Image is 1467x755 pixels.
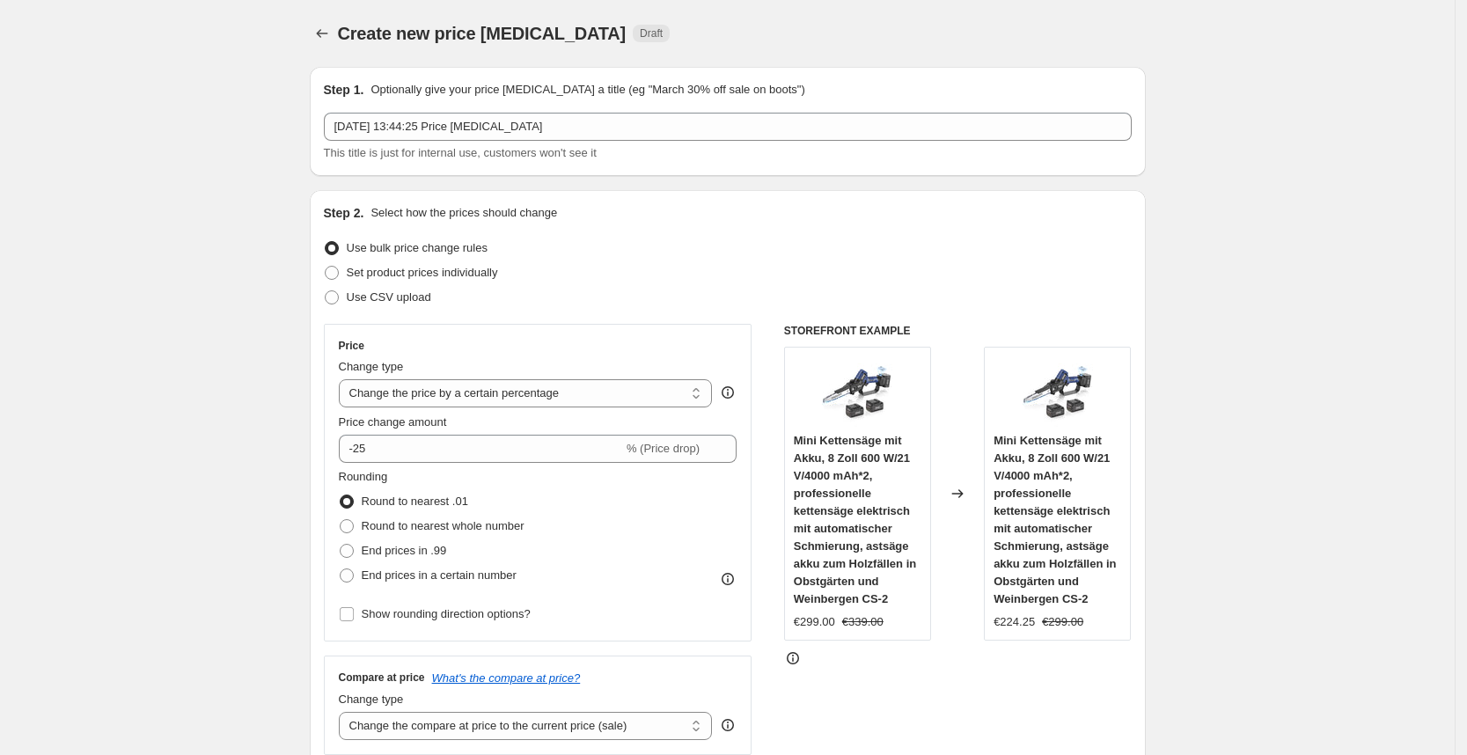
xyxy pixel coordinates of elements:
[362,607,531,620] span: Show rounding direction options?
[719,384,737,401] div: help
[339,470,388,483] span: Rounding
[338,24,627,43] span: Create new price [MEDICAL_DATA]
[347,266,498,279] span: Set product prices individually
[432,671,581,685] button: What's the compare at price?
[362,495,468,508] span: Round to nearest .01
[324,113,1132,141] input: 30% off holiday sale
[339,671,425,685] h3: Compare at price
[640,26,663,40] span: Draft
[339,415,447,429] span: Price change amount
[370,81,804,99] p: Optionally give your price [MEDICAL_DATA] a title (eg "March 30% off sale on boots")
[347,241,488,254] span: Use bulk price change rules
[339,339,364,353] h3: Price
[339,435,623,463] input: -15
[994,613,1035,631] div: €224.25
[324,146,597,159] span: This title is just for internal use, customers won't see it
[324,204,364,222] h2: Step 2.
[339,360,404,373] span: Change type
[362,519,524,532] span: Round to nearest whole number
[994,434,1116,605] span: Mini Kettensäge mit Akku, 8 Zoll 600 W/21 V/4000 mAh*2, professionelle kettensäge elektrisch mit ...
[362,568,517,582] span: End prices in a certain number
[784,324,1132,338] h6: STOREFRONT EXAMPLE
[842,613,884,631] strike: €339.00
[362,544,447,557] span: End prices in .99
[794,434,916,605] span: Mini Kettensäge mit Akku, 8 Zoll 600 W/21 V/4000 mAh*2, professionelle kettensäge elektrisch mit ...
[1042,613,1083,631] strike: €299.00
[310,21,334,46] button: Price change jobs
[627,442,700,455] span: % (Price drop)
[822,356,892,427] img: 61Uwy0oA1hL_80x.jpg
[794,613,835,631] div: €299.00
[324,81,364,99] h2: Step 1.
[1023,356,1093,427] img: 61Uwy0oA1hL_80x.jpg
[719,716,737,734] div: help
[347,290,431,304] span: Use CSV upload
[370,204,557,222] p: Select how the prices should change
[339,693,404,706] span: Change type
